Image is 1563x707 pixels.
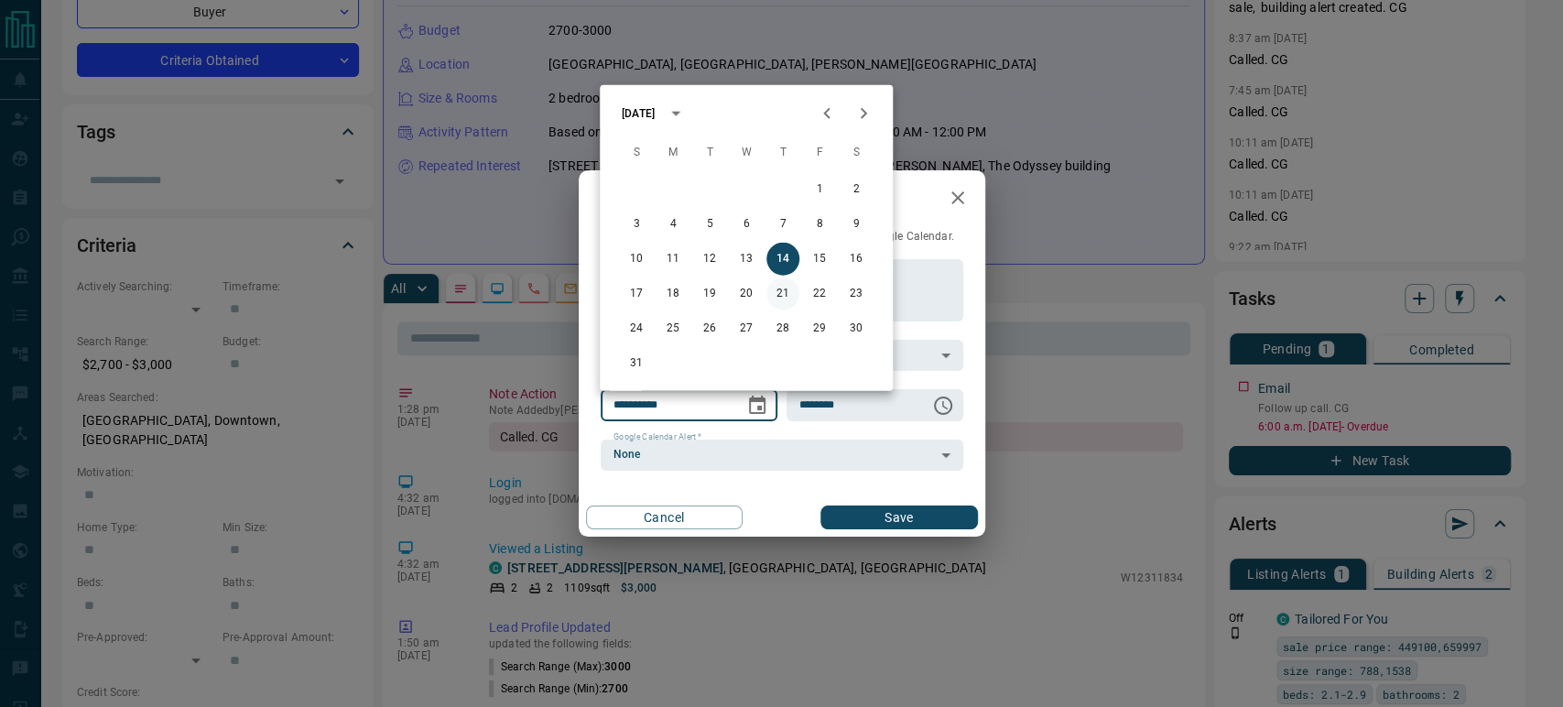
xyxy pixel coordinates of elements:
[845,95,882,132] button: Next month
[803,277,836,310] button: 22
[620,135,653,171] span: Sunday
[586,506,743,529] button: Cancel
[620,208,653,241] button: 3
[660,98,691,129] button: calendar view is open, switch to year view
[730,277,763,310] button: 20
[803,243,836,276] button: 15
[766,135,799,171] span: Thursday
[657,277,689,310] button: 18
[620,312,653,345] button: 24
[840,277,873,310] button: 23
[693,135,726,171] span: Tuesday
[693,208,726,241] button: 5
[579,170,696,229] h2: Edit Task
[730,312,763,345] button: 27
[657,312,689,345] button: 25
[693,277,726,310] button: 19
[820,506,977,529] button: Save
[620,347,653,380] button: 31
[620,243,653,276] button: 10
[766,243,799,276] button: 14
[601,440,963,471] div: None
[739,387,776,424] button: Choose date, selected date is Aug 14, 2025
[657,243,689,276] button: 11
[693,243,726,276] button: 12
[840,173,873,206] button: 2
[803,208,836,241] button: 8
[693,312,726,345] button: 26
[766,277,799,310] button: 21
[840,312,873,345] button: 30
[613,431,701,443] label: Google Calendar Alert
[840,135,873,171] span: Saturday
[766,208,799,241] button: 7
[925,387,961,424] button: Choose time, selected time is 6:00 AM
[657,135,689,171] span: Monday
[803,173,836,206] button: 1
[840,243,873,276] button: 16
[657,208,689,241] button: 4
[809,95,845,132] button: Previous month
[803,135,836,171] span: Friday
[730,135,763,171] span: Wednesday
[766,312,799,345] button: 28
[620,277,653,310] button: 17
[840,208,873,241] button: 9
[730,208,763,241] button: 6
[622,105,655,122] div: [DATE]
[803,312,836,345] button: 29
[730,243,763,276] button: 13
